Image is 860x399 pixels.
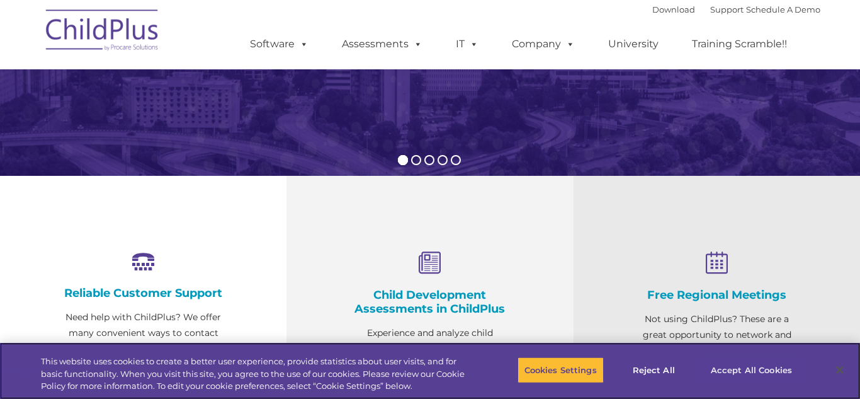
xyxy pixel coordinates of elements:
[329,32,435,57] a: Assessments
[614,357,693,383] button: Reject All
[637,311,797,390] p: Not using ChildPlus? These are a great opportunity to network and learn from ChildPlus users. Fin...
[826,356,854,384] button: Close
[596,32,671,57] a: University
[652,4,820,14] font: |
[175,83,213,93] span: Last name
[652,4,695,14] a: Download
[710,4,744,14] a: Support
[518,357,604,383] button: Cookies Settings
[41,356,473,393] div: This website uses cookies to create a better user experience, provide statistics about user visit...
[175,135,229,144] span: Phone number
[237,32,321,57] a: Software
[40,1,166,64] img: ChildPlus by Procare Solutions
[679,32,800,57] a: Training Scramble!!
[499,32,587,57] a: Company
[63,286,223,300] h4: Reliable Customer Support
[443,32,491,57] a: IT
[746,4,820,14] a: Schedule A Demo
[349,288,510,316] h4: Child Development Assessments in ChildPlus
[704,357,799,383] button: Accept All Cookies
[637,288,797,302] h4: Free Regional Meetings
